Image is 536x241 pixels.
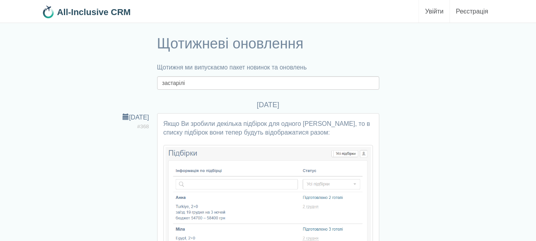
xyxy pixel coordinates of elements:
h4: [DATE] [42,101,494,109]
input: Пошук новини за словом [157,76,379,90]
p: Щотижня ми випускаємо пакет новинок та оновлень [157,63,379,72]
p: Якщо Ви зробили декілька підбірок для одного [PERSON_NAME], то в списку підбірок вони тепер будут... [163,120,373,137]
span: #368 [137,123,149,129]
b: All-Inclusive CRM [57,7,131,17]
a: [DATE] [123,114,149,121]
h1: Щотижневі оновлення [157,36,379,52]
img: 32x32.png [42,6,55,18]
